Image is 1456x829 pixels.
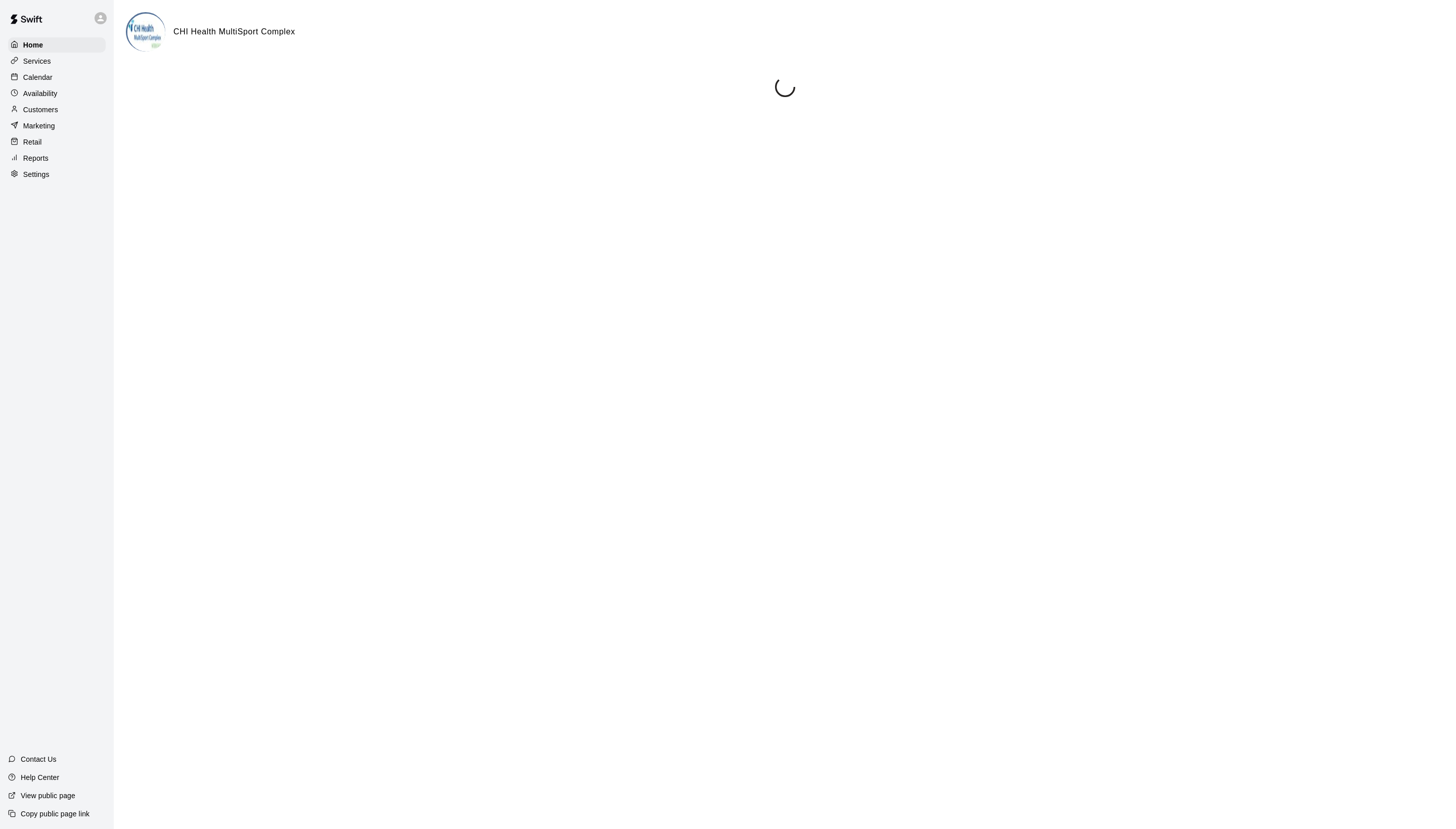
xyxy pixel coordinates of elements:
a: Reports [8,151,106,166]
p: Help Center [21,772,59,782]
a: Availability [8,86,106,101]
a: Settings [8,167,106,182]
p: Settings [23,169,50,179]
img: CHI Health MultiSport Complex logo [127,14,165,52]
a: Retail [8,134,106,150]
p: Customers [23,105,58,115]
p: Retail [23,137,42,147]
p: Calendar [23,72,53,82]
a: Home [8,37,106,53]
a: Calendar [8,70,106,85]
p: Home [23,40,43,50]
p: Availability [23,88,58,99]
p: Services [23,56,51,66]
p: Reports [23,153,49,163]
p: Copy public page link [21,809,89,819]
p: View public page [21,791,75,801]
p: Contact Us [21,754,57,764]
a: Marketing [8,118,106,133]
a: Services [8,54,106,69]
a: Customers [8,102,106,117]
p: Marketing [23,121,55,131]
h6: CHI Health MultiSport Complex [173,25,295,38]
